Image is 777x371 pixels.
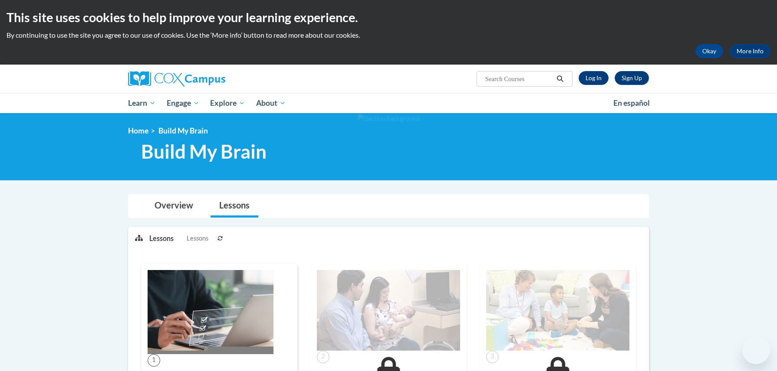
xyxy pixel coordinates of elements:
span: Build My Brain [158,126,208,135]
span: 2 [317,351,329,363]
img: Course Image [317,270,460,351]
button: Okay [695,44,723,58]
a: Register [615,71,649,85]
p: By continuing to use the site you agree to our use of cookies. Use the ‘More info’ button to read... [7,30,770,40]
span: 1 [148,354,160,367]
p: Lessons [149,234,174,243]
iframe: Button to launch messaging window [742,336,770,364]
input: Search Courses [484,74,554,84]
a: En español [608,94,655,112]
span: Learn [128,98,155,108]
img: Course Image [486,270,629,351]
span: Explore [210,98,245,108]
span: Engage [167,98,199,108]
a: Home [128,126,148,135]
span: 3 [486,351,499,363]
span: En español [613,98,650,107]
a: About [250,93,291,113]
h2: This site uses cookies to help improve your learning experience. [7,9,770,26]
div: Main menu [115,93,662,113]
span: Lessons [187,234,208,243]
a: Cox Campus [128,71,293,87]
button: Search [554,74,567,84]
a: More Info [730,44,770,58]
a: Lessons [211,195,258,218]
a: Explore [204,93,250,113]
a: Engage [161,93,205,113]
span: About [256,98,286,108]
i:  [556,76,564,82]
a: Overview [146,195,202,218]
img: Cox Campus [128,71,225,87]
img: Section background [358,114,419,124]
img: Course Image [148,270,273,354]
span: Build My Brain [141,140,267,163]
a: Learn [122,93,161,113]
a: Log In [579,71,609,85]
